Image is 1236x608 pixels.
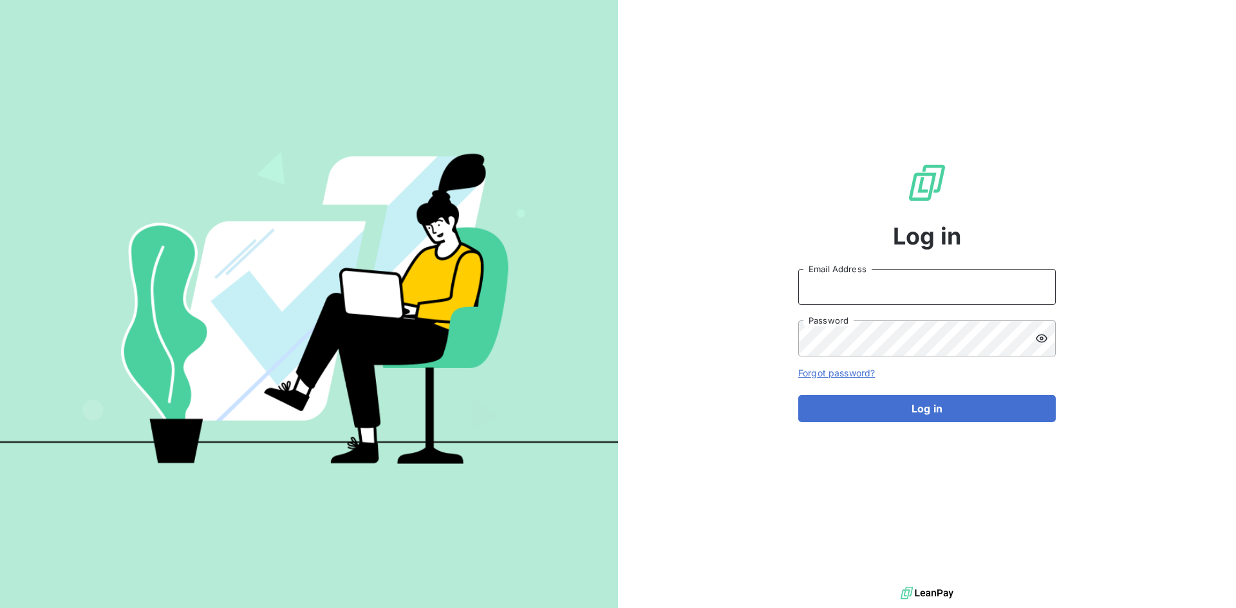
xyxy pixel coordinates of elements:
input: placeholder [798,269,1056,305]
button: Log in [798,395,1056,422]
span: Log in [893,219,962,253]
img: LeanPay Logo [906,162,948,203]
a: Forgot password? [798,367,875,378]
img: logo [901,584,953,603]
